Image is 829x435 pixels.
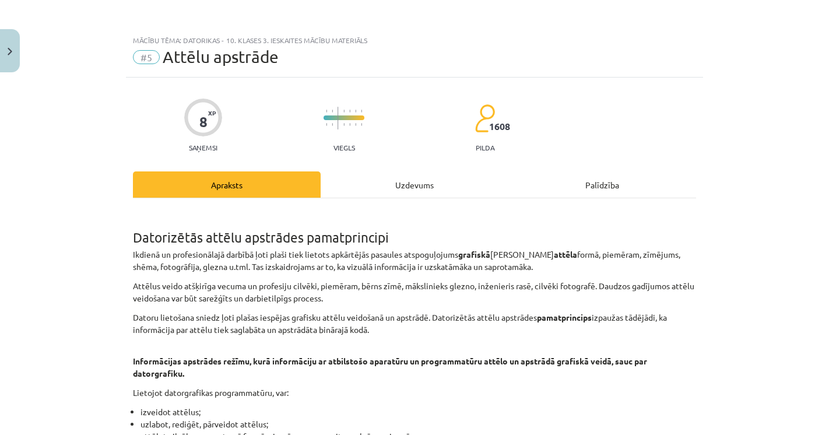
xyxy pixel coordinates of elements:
[476,143,494,152] p: pilda
[458,249,490,259] strong: grafiskā
[8,48,12,55] img: icon-close-lesson-0947bae3869378f0d4975bcd49f059093ad1ed9edebbc8119c70593378902aed.svg
[133,387,696,399] p: Lietojot datorgrafikas programmatūru, var:
[489,121,510,132] span: 1608
[163,47,279,66] span: Attēlu apstrāde
[355,123,356,126] img: icon-short-line-57e1e144782c952c97e751825c79c345078a6d821885a25fce030b3d8c18986b.svg
[343,110,345,113] img: icon-short-line-57e1e144782c952c97e751825c79c345078a6d821885a25fce030b3d8c18986b.svg
[355,110,356,113] img: icon-short-line-57e1e144782c952c97e751825c79c345078a6d821885a25fce030b3d8c18986b.svg
[133,50,160,64] span: #5
[184,143,222,152] p: Saņemsi
[208,110,216,116] span: XP
[338,107,339,129] img: icon-long-line-d9ea69661e0d244f92f715978eff75569469978d946b2353a9bb055b3ed8787d.svg
[133,280,696,304] p: Attēlus veido atšķirīga vecuma un profesiju cilvēki, piemēram, bērns zīmē, mākslinieks glezno, in...
[349,123,350,126] img: icon-short-line-57e1e144782c952c97e751825c79c345078a6d821885a25fce030b3d8c18986b.svg
[321,171,508,198] div: Uzdevums
[326,123,327,126] img: icon-short-line-57e1e144782c952c97e751825c79c345078a6d821885a25fce030b3d8c18986b.svg
[133,311,696,336] p: Datoru lietošana sniedz ļoti plašas iespējas grafisku attēlu veidošanā un apstrādē. Datorizētās a...
[349,110,350,113] img: icon-short-line-57e1e144782c952c97e751825c79c345078a6d821885a25fce030b3d8c18986b.svg
[333,143,355,152] p: Viegls
[140,418,696,430] li: uzlabot, rediģēt, pārveidot attēlus;
[508,171,696,198] div: Palīdzība
[332,110,333,113] img: icon-short-line-57e1e144782c952c97e751825c79c345078a6d821885a25fce030b3d8c18986b.svg
[133,356,647,378] strong: Informācijas apstrādes režīmu, kurā informāciju ar atbilstošo aparatūru un programmatūru attēlo u...
[343,123,345,126] img: icon-short-line-57e1e144782c952c97e751825c79c345078a6d821885a25fce030b3d8c18986b.svg
[133,171,321,198] div: Apraksts
[537,312,592,322] strong: pamatprincips
[199,114,208,130] div: 8
[133,36,696,44] div: Mācību tēma: Datorikas - 10. klases 3. ieskaites mācību materiāls
[475,104,495,133] img: students-c634bb4e5e11cddfef0936a35e636f08e4e9abd3cc4e673bd6f9a4125e45ecb1.svg
[326,110,327,113] img: icon-short-line-57e1e144782c952c97e751825c79c345078a6d821885a25fce030b3d8c18986b.svg
[332,123,333,126] img: icon-short-line-57e1e144782c952c97e751825c79c345078a6d821885a25fce030b3d8c18986b.svg
[133,248,696,273] p: Ikdienā un profesionālajā darbībā ļoti plaši tiek lietots apkārtējās pasaules atspoguļojums [PERS...
[133,209,696,245] h1: Datorizētās attēlu apstrādes pamatprincipi
[140,406,696,418] li: izveidot attēlus;
[554,249,577,259] strong: attēla
[361,123,362,126] img: icon-short-line-57e1e144782c952c97e751825c79c345078a6d821885a25fce030b3d8c18986b.svg
[361,110,362,113] img: icon-short-line-57e1e144782c952c97e751825c79c345078a6d821885a25fce030b3d8c18986b.svg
